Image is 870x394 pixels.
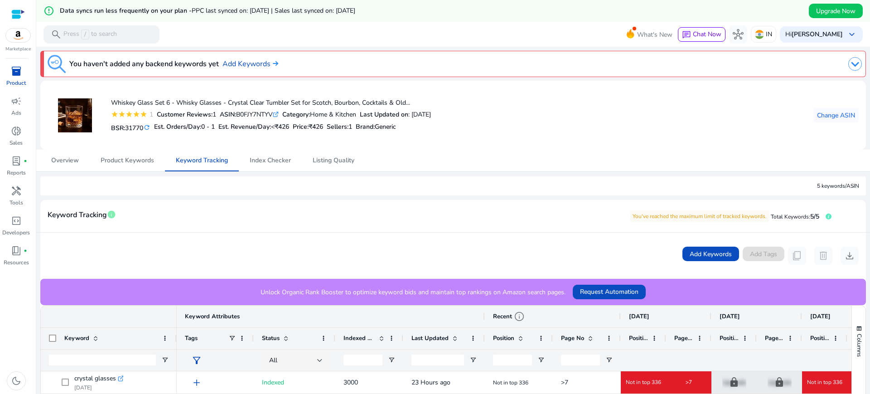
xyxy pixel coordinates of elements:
span: Keyword [64,334,89,342]
button: Open Filter Menu [537,356,545,364]
button: Change ASIN [813,108,859,122]
button: Open Filter Menu [469,356,477,364]
p: Hi [785,31,843,38]
button: Open Filter Menu [605,356,613,364]
span: donut_small [11,126,22,136]
span: search [51,29,62,40]
a: Add Keywords [222,58,278,69]
span: chat [682,30,691,39]
span: Position [493,334,514,342]
h3: You haven't added any backend keywords yet [69,58,219,69]
div: B0FJY7NTYV [220,110,279,119]
span: All [269,356,277,365]
span: campaign [11,96,22,107]
mat-icon: star [140,111,147,118]
span: Keyword Tracking [48,207,107,223]
span: Not in top 336 [626,379,661,386]
span: hub [733,29,744,40]
span: 1 [348,122,352,131]
b: [PERSON_NAME] [792,30,843,39]
span: Status [262,334,280,342]
p: IN [766,26,772,42]
span: handyman [11,185,22,196]
p: Sales [10,139,23,147]
p: Resources [4,258,29,267]
span: Keyword Attributes [185,312,240,321]
span: >7 [686,379,692,386]
span: Page No [674,334,693,342]
span: download [844,250,855,261]
span: Add Keywords [690,249,732,259]
h5: BSR: [111,122,150,132]
mat-icon: star [133,111,140,118]
span: Last Updated [411,334,449,342]
p: Reports [7,169,26,177]
div: 5 keywords/ASIN [817,182,859,190]
mat-icon: star [126,111,133,118]
span: Index Checker [250,157,291,164]
span: Columns [855,334,863,357]
img: arrow-right.svg [271,61,278,66]
div: Home & Kitchen [282,110,356,119]
button: hub [729,25,747,44]
span: fiber_manual_record [24,159,27,163]
div: : [DATE] [360,110,431,119]
h5: Data syncs run less frequently on your plan - [60,7,355,15]
p: Upgrade [768,373,792,392]
img: keyword-tracking.svg [48,55,66,73]
span: 3000 [343,378,358,387]
span: [DATE] [629,312,649,321]
img: amazon.svg [6,29,30,42]
span: book_4 [11,245,22,256]
span: Change ASIN [817,111,855,120]
span: Position [629,334,648,342]
input: Last Updated Filter Input [411,355,464,365]
span: inventory_2 [11,66,22,77]
div: 1 [147,110,153,119]
p: You've reached the maximum limit of tracked keywords. [630,210,769,222]
span: What's New [637,27,672,43]
span: Page No [765,334,784,342]
span: info [514,311,525,322]
b: Last Updated on [360,110,408,119]
img: 415iqgFuNrL._SS100_.jpg [58,98,92,132]
input: Position Filter Input [493,355,532,365]
span: Tags [185,334,198,342]
span: Indexed Products [343,334,375,342]
p: Product [6,79,26,87]
p: Unlock Organic Rank Booster to optimize keyword bids and maintain top rankings on Amazon search p... [261,287,565,297]
span: filter_alt [191,355,202,366]
input: Page No Filter Input [561,355,600,365]
span: Listing Quality [313,157,354,164]
input: Indexed Products Filter Input [343,355,382,365]
mat-icon: refresh [143,123,150,132]
h5: Price: [293,123,323,131]
mat-icon: error_outline [43,5,54,16]
button: download [841,247,859,265]
mat-icon: star [118,111,126,118]
span: keyboard_arrow_down [846,29,857,40]
h5: Est. Orders/Day: [154,123,215,131]
p: Upgrade [722,373,746,392]
p: Press to search [63,29,117,39]
span: Brand [356,122,373,131]
div: Recent [493,311,525,322]
img: dropdown-arrow.svg [848,57,862,71]
span: Chat Now [693,30,721,39]
button: Add Keywords [682,247,739,261]
h5: Sellers: [327,123,352,131]
b: Category: [282,110,310,119]
button: Open Filter Menu [388,356,395,364]
button: Request Automation [573,285,646,299]
span: Product Keywords [101,157,154,164]
span: Overview [51,157,79,164]
p: Developers [2,229,30,237]
span: Generic [375,122,396,131]
span: ₹426 [309,122,323,131]
h4: Whiskey Glass Set 6 - Whisky Glasses - Crystal Clear Tumbler Set for Scotch, Bourbon, Cocktails &... [111,99,431,107]
p: Ads [11,109,21,117]
h5: : [356,123,396,131]
mat-icon: star [111,111,118,118]
span: [DATE] [720,312,740,321]
span: info [107,210,116,219]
